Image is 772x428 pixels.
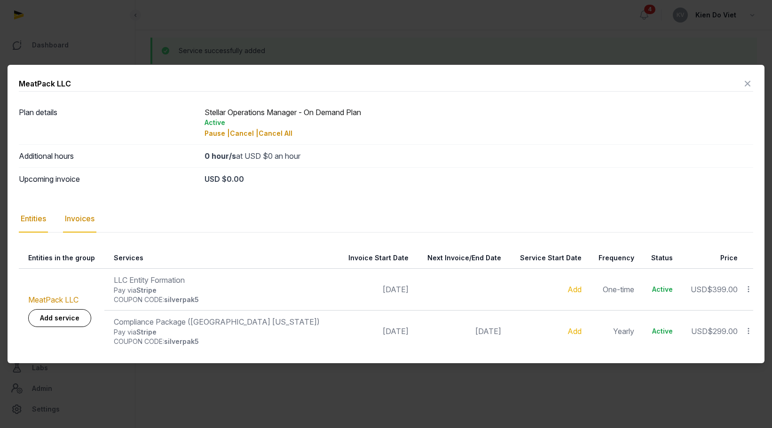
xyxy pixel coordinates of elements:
div: Entities [19,205,48,233]
div: Compliance Package ([GEOGRAPHIC_DATA] [US_STATE]) [114,316,330,327]
span: Stripe [136,286,157,294]
td: Yearly [587,311,640,352]
dt: Additional hours [19,150,197,162]
div: LLC Entity Formation [114,274,330,286]
div: Active [205,118,754,127]
div: Active [649,327,673,336]
div: Stellar Operations Manager - On Demand Plan [205,107,754,139]
span: Cancel | [230,129,259,137]
span: $299.00 [708,327,738,336]
span: $399.00 [707,285,738,294]
div: Invoices [63,205,96,233]
th: Entities in the group [19,248,104,269]
div: COUPON CODE: [114,295,330,304]
div: Pay via [114,327,330,337]
th: Price [678,248,743,269]
a: MeatPack LLC [28,295,79,304]
div: Active [649,285,673,294]
span: silverpak5 [164,337,199,345]
th: Status [640,248,678,269]
th: Services [104,248,335,269]
div: Pay via [114,286,330,295]
div: MeatPack LLC [19,78,71,89]
th: Service Start Date [507,248,587,269]
td: [DATE] [335,269,414,311]
a: Add service [28,309,91,327]
dt: Plan details [19,107,197,139]
span: USD [691,327,708,336]
th: Frequency [587,248,640,269]
td: [DATE] [335,311,414,352]
div: COUPON CODE: [114,337,330,346]
span: USD [691,285,707,294]
strong: 0 hour/s [205,151,236,161]
span: [DATE] [475,327,501,336]
div: USD $0.00 [205,173,754,185]
span: Pause | [205,129,230,137]
span: silverpak5 [164,296,199,303]
div: at USD $0 an hour [205,150,754,162]
td: One-time [587,269,640,311]
span: Stripe [136,328,157,336]
a: Add [567,285,582,294]
span: Cancel All [259,129,292,137]
th: Invoice Start Date [335,248,414,269]
th: Next Invoice/End Date [414,248,507,269]
nav: Tabs [19,205,753,233]
dt: Upcoming invoice [19,173,197,185]
a: Add [567,327,582,336]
